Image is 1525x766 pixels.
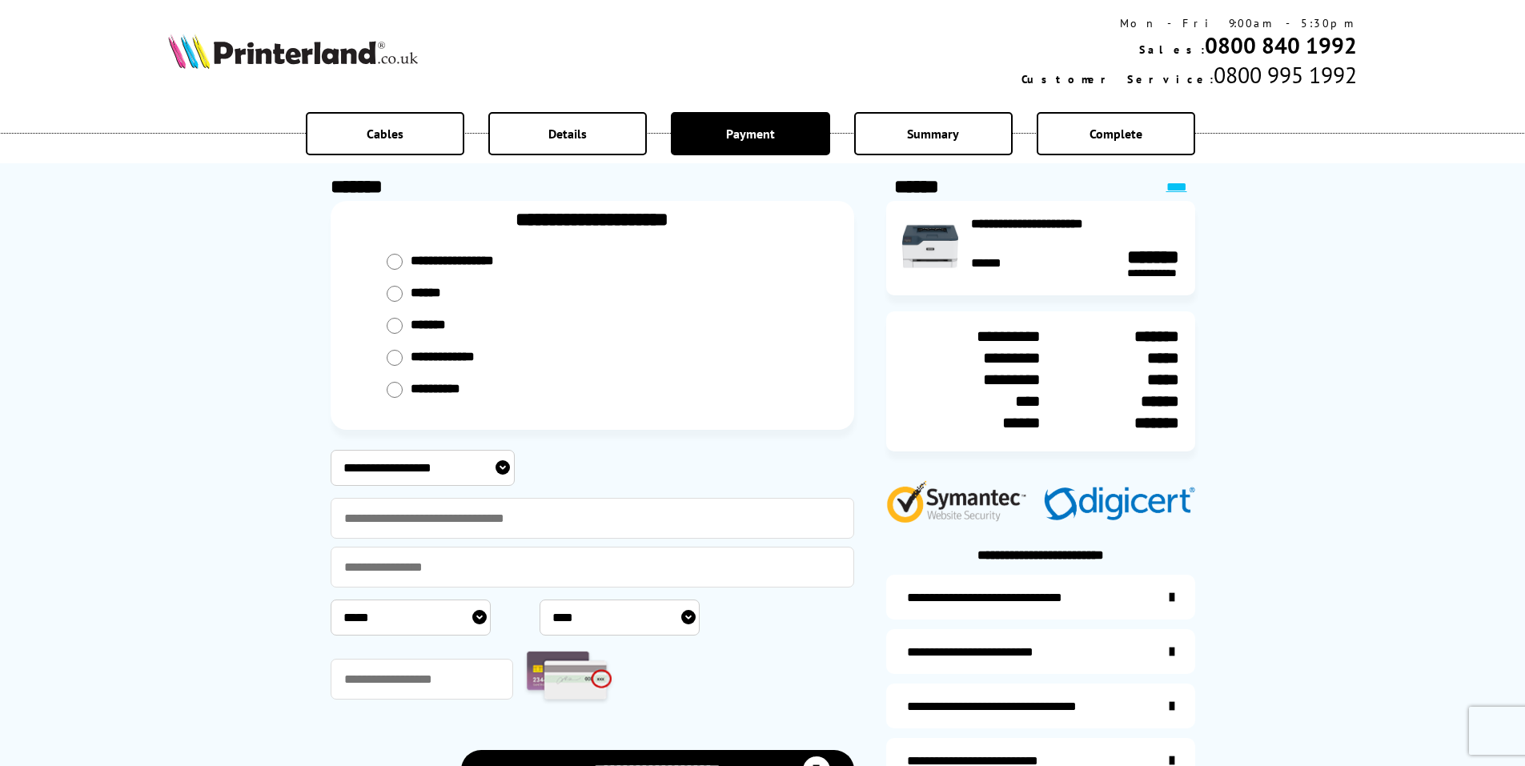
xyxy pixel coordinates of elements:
span: Complete [1090,126,1142,142]
a: additional-cables [886,684,1195,728]
span: Customer Service: [1021,72,1214,86]
a: items-arrive [886,629,1195,674]
span: 0800 995 1992 [1214,60,1357,90]
span: Sales: [1139,42,1205,57]
span: Cables [367,126,403,142]
div: Mon - Fri 9:00am - 5:30pm [1021,16,1357,30]
a: 0800 840 1992 [1205,30,1357,60]
span: Payment [726,126,775,142]
img: Printerland Logo [168,34,418,69]
a: additional-ink [886,575,1195,620]
span: Details [548,126,587,142]
span: Summary [907,126,959,142]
